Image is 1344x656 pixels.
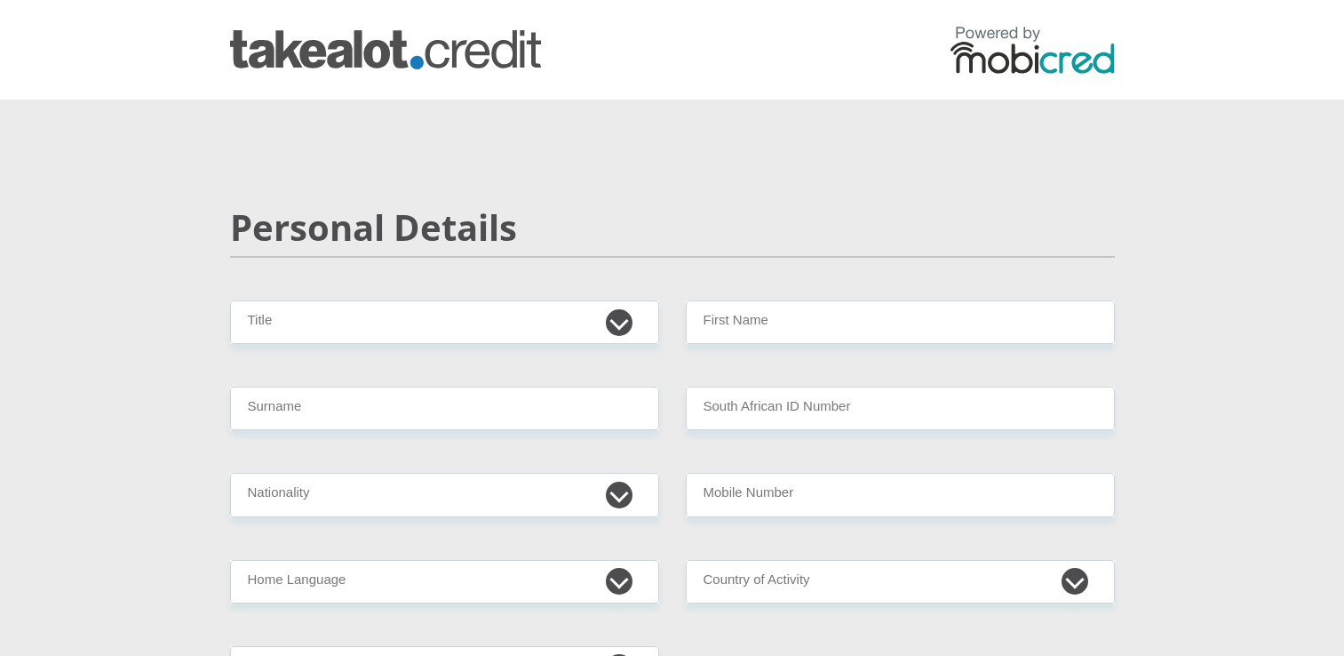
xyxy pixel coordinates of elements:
input: ID Number [686,387,1115,430]
img: takealot_credit logo [230,30,541,69]
img: powered by mobicred logo [950,26,1115,74]
input: First Name [686,300,1115,344]
input: Surname [230,387,659,430]
input: Contact Number [686,473,1115,516]
h2: Personal Details [230,206,1115,249]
